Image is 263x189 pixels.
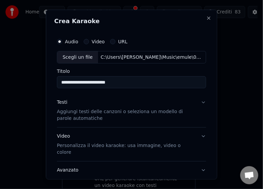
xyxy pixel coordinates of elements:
label: URL [118,39,127,44]
h2: Crea Karaoke [54,18,209,24]
button: VideoPersonalizza il video karaoke: usa immagine, video o colore [57,128,206,161]
button: Avanzato [57,161,206,179]
p: Aggiungi testi delle canzoni o seleziona un modello di parole automatiche [57,108,195,122]
label: Audio [65,39,78,44]
div: Scegli un file [57,51,98,63]
label: Video [92,39,105,44]
div: Video [57,133,195,156]
p: Personalizza il video karaoke: usa immagine, video o colore [57,142,195,156]
label: Titolo [57,69,206,74]
div: C:\Users\[PERSON_NAME]\Music\emule\07 - Se bruciasse la citta.[MEDICAL_DATA] [98,54,206,60]
button: TestiAggiungi testi delle canzoni o seleziona un modello di parole automatiche [57,94,206,127]
div: Testi [57,99,67,106]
